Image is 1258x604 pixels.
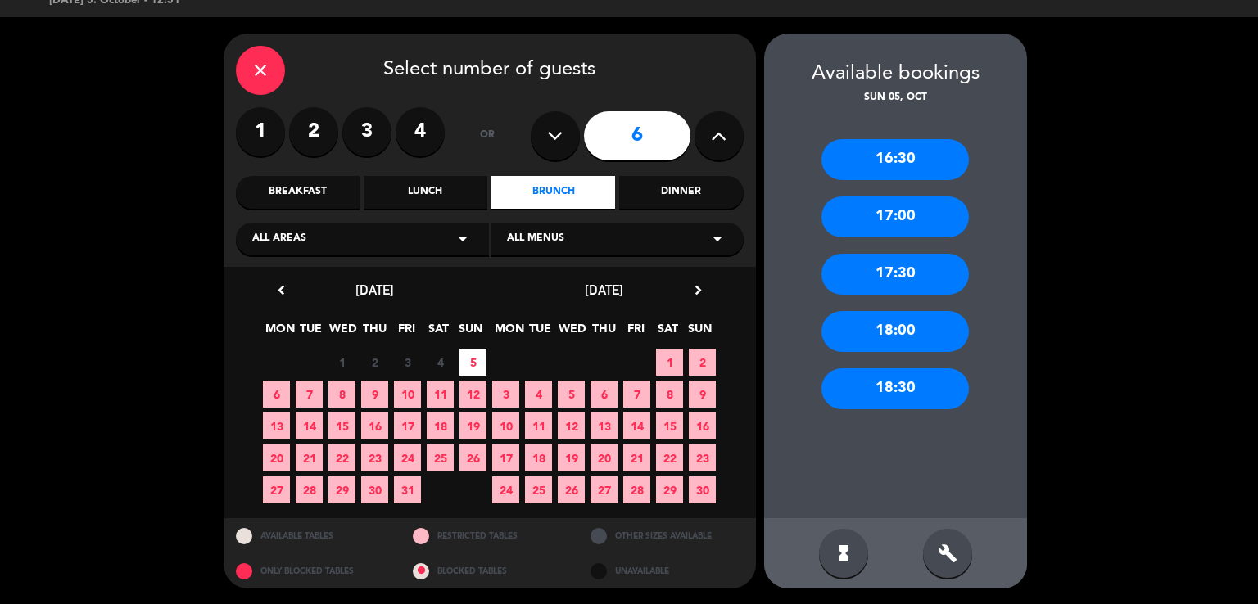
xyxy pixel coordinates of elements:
span: 1 [328,349,355,376]
span: 28 [623,476,650,503]
span: 7 [296,381,323,408]
span: 9 [689,381,716,408]
span: 30 [361,476,388,503]
span: 2 [689,349,716,376]
span: 14 [296,412,323,439]
span: 27 [263,476,290,503]
span: All menus [507,231,564,247]
span: 12 [459,381,486,408]
span: 31 [394,476,421,503]
div: or [461,107,514,165]
span: 15 [328,412,355,439]
span: THU [361,319,388,346]
div: Breakfast [236,176,360,209]
span: FRI [393,319,420,346]
div: 18:00 [821,311,969,352]
span: [DATE] [585,282,623,298]
span: 29 [328,476,355,503]
span: 13 [591,412,618,439]
div: 17:00 [821,196,969,237]
i: arrow_drop_down [708,229,727,249]
span: 20 [263,444,290,471]
span: 6 [591,381,618,408]
label: 1 [236,107,285,156]
span: MON [495,319,522,346]
span: 16 [689,412,716,439]
span: 22 [328,444,355,471]
span: 12 [558,412,585,439]
span: 22 [656,444,683,471]
i: build [938,543,957,563]
span: 8 [656,381,683,408]
span: WED [559,319,586,346]
div: Select number of guests [236,46,744,95]
span: 29 [656,476,683,503]
div: UNAVAILABLE [578,553,756,588]
span: WED [329,319,356,346]
span: TUE [297,319,324,346]
span: 21 [623,444,650,471]
span: 14 [623,412,650,439]
span: 26 [558,476,585,503]
span: 5 [459,349,486,376]
span: 23 [361,444,388,471]
span: 27 [591,476,618,503]
div: BLOCKED TABLES [400,553,578,588]
span: 15 [656,412,683,439]
span: [DATE] [355,282,394,298]
label: 4 [396,107,445,156]
span: 25 [525,476,552,503]
div: OTHER SIZES AVAILABLE [578,518,756,553]
div: AVAILABLE TABLES [224,518,401,553]
span: 1 [656,349,683,376]
span: 16 [361,412,388,439]
span: 3 [394,349,421,376]
span: 20 [591,444,618,471]
span: 10 [492,412,519,439]
span: 19 [459,412,486,439]
span: 3 [492,381,519,408]
span: MON [265,319,292,346]
span: 4 [525,381,552,408]
span: 17 [394,412,421,439]
span: SUN [457,319,484,346]
span: 28 [296,476,323,503]
span: SAT [654,319,681,346]
div: Lunch [364,176,487,209]
i: hourglass_full [834,543,853,563]
label: 3 [342,107,391,156]
span: 26 [459,444,486,471]
i: close [251,61,270,80]
div: Dinner [619,176,743,209]
span: 23 [689,444,716,471]
span: SUN [686,319,713,346]
span: 30 [689,476,716,503]
div: Sun 05, Oct [764,90,1027,106]
span: 2 [361,349,388,376]
div: RESTRICTED TABLES [400,518,578,553]
span: 5 [558,381,585,408]
span: 11 [427,381,454,408]
div: 18:30 [821,368,969,409]
span: 10 [394,381,421,408]
span: 4 [427,349,454,376]
span: 17 [492,444,519,471]
div: ONLY BLOCKED TABLES [224,553,401,588]
div: Available bookings [764,58,1027,90]
span: 13 [263,412,290,439]
i: arrow_drop_down [453,229,473,249]
span: All areas [252,231,306,247]
span: SAT [425,319,452,346]
span: 11 [525,412,552,439]
label: 2 [289,107,338,156]
i: chevron_left [273,282,290,299]
div: Brunch [491,176,615,209]
div: 16:30 [821,139,969,180]
span: 7 [623,381,650,408]
span: TUE [527,319,554,346]
span: 21 [296,444,323,471]
span: THU [591,319,618,346]
i: chevron_right [690,282,707,299]
span: 9 [361,381,388,408]
span: 8 [328,381,355,408]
